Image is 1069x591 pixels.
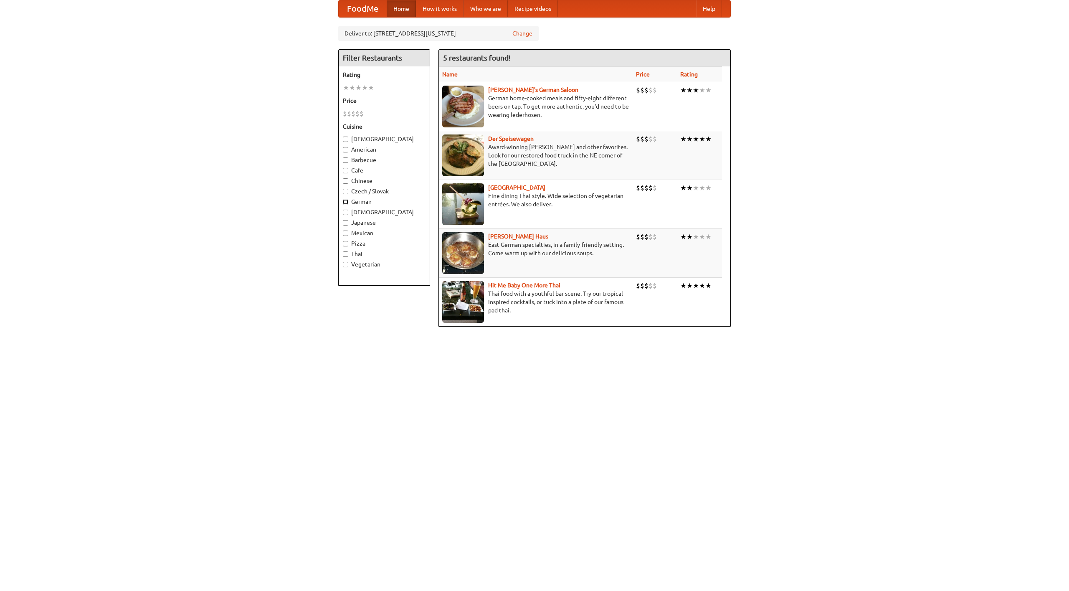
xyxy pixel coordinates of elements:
label: [DEMOGRAPHIC_DATA] [343,135,426,143]
li: $ [653,86,657,95]
li: ★ [680,183,686,193]
label: German [343,198,426,206]
li: $ [648,134,653,144]
input: American [343,147,348,152]
li: $ [653,134,657,144]
li: $ [343,109,347,118]
li: ★ [686,134,693,144]
b: Der Speisewagen [488,135,534,142]
p: Award-winning [PERSON_NAME] and other favorites. Look for our restored food truck in the NE corne... [442,143,629,168]
ng-pluralize: 5 restaurants found! [443,54,511,62]
li: $ [648,183,653,193]
a: Recipe videos [508,0,558,17]
li: ★ [699,86,705,95]
img: kohlhaus.jpg [442,232,484,274]
li: ★ [693,183,699,193]
a: Change [512,29,532,38]
h5: Cuisine [343,122,426,131]
h4: Filter Restaurants [339,50,430,66]
label: Chinese [343,177,426,185]
li: ★ [362,83,368,92]
a: [GEOGRAPHIC_DATA] [488,184,545,191]
a: How it works [416,0,464,17]
li: $ [640,183,644,193]
input: Japanese [343,220,348,226]
li: $ [640,134,644,144]
input: Mexican [343,231,348,236]
a: [PERSON_NAME] Haus [488,233,548,240]
h5: Price [343,96,426,105]
li: $ [351,109,355,118]
img: satay.jpg [442,183,484,225]
label: Pizza [343,239,426,248]
input: [DEMOGRAPHIC_DATA] [343,210,348,215]
a: Help [696,0,722,17]
li: ★ [705,183,712,193]
label: Cafe [343,166,426,175]
label: American [343,145,426,154]
label: Japanese [343,218,426,227]
li: ★ [349,83,355,92]
li: ★ [699,134,705,144]
li: $ [653,232,657,241]
img: speisewagen.jpg [442,134,484,176]
li: ★ [680,281,686,290]
label: Barbecue [343,156,426,164]
li: $ [644,134,648,144]
li: $ [648,86,653,95]
input: Chinese [343,178,348,184]
label: Mexican [343,229,426,237]
li: $ [636,232,640,241]
li: ★ [699,183,705,193]
li: ★ [705,281,712,290]
p: East German specialties, in a family-friendly setting. Come warm up with our delicious soups. [442,241,629,257]
label: [DEMOGRAPHIC_DATA] [343,208,426,216]
li: $ [640,86,644,95]
input: Thai [343,251,348,257]
li: ★ [686,86,693,95]
img: babythai.jpg [442,281,484,323]
li: ★ [705,232,712,241]
li: ★ [686,183,693,193]
li: $ [648,281,653,290]
li: $ [653,183,657,193]
li: ★ [705,86,712,95]
li: ★ [693,86,699,95]
li: ★ [699,232,705,241]
li: ★ [705,134,712,144]
a: Who we are [464,0,508,17]
a: Price [636,71,650,78]
li: $ [360,109,364,118]
input: German [343,199,348,205]
a: Rating [680,71,698,78]
a: Home [387,0,416,17]
label: Czech / Slovak [343,187,426,195]
li: $ [355,109,360,118]
li: ★ [693,232,699,241]
a: FoodMe [339,0,387,17]
label: Vegetarian [343,260,426,269]
li: $ [640,232,644,241]
li: $ [636,86,640,95]
li: $ [636,134,640,144]
li: ★ [343,83,349,92]
b: Hit Me Baby One More Thai [488,282,560,289]
li: ★ [680,134,686,144]
li: ★ [693,281,699,290]
a: [PERSON_NAME]'s German Saloon [488,86,578,93]
li: $ [644,86,648,95]
li: ★ [680,232,686,241]
li: ★ [686,232,693,241]
li: $ [636,281,640,290]
li: $ [636,183,640,193]
li: $ [644,232,648,241]
input: Pizza [343,241,348,246]
li: $ [653,281,657,290]
img: esthers.jpg [442,86,484,127]
p: Thai food with a youthful bar scene. Try our tropical inspired cocktails, or tuck into a plate of... [442,289,629,315]
div: Deliver to: [STREET_ADDRESS][US_STATE] [338,26,539,41]
li: $ [648,232,653,241]
li: ★ [693,134,699,144]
